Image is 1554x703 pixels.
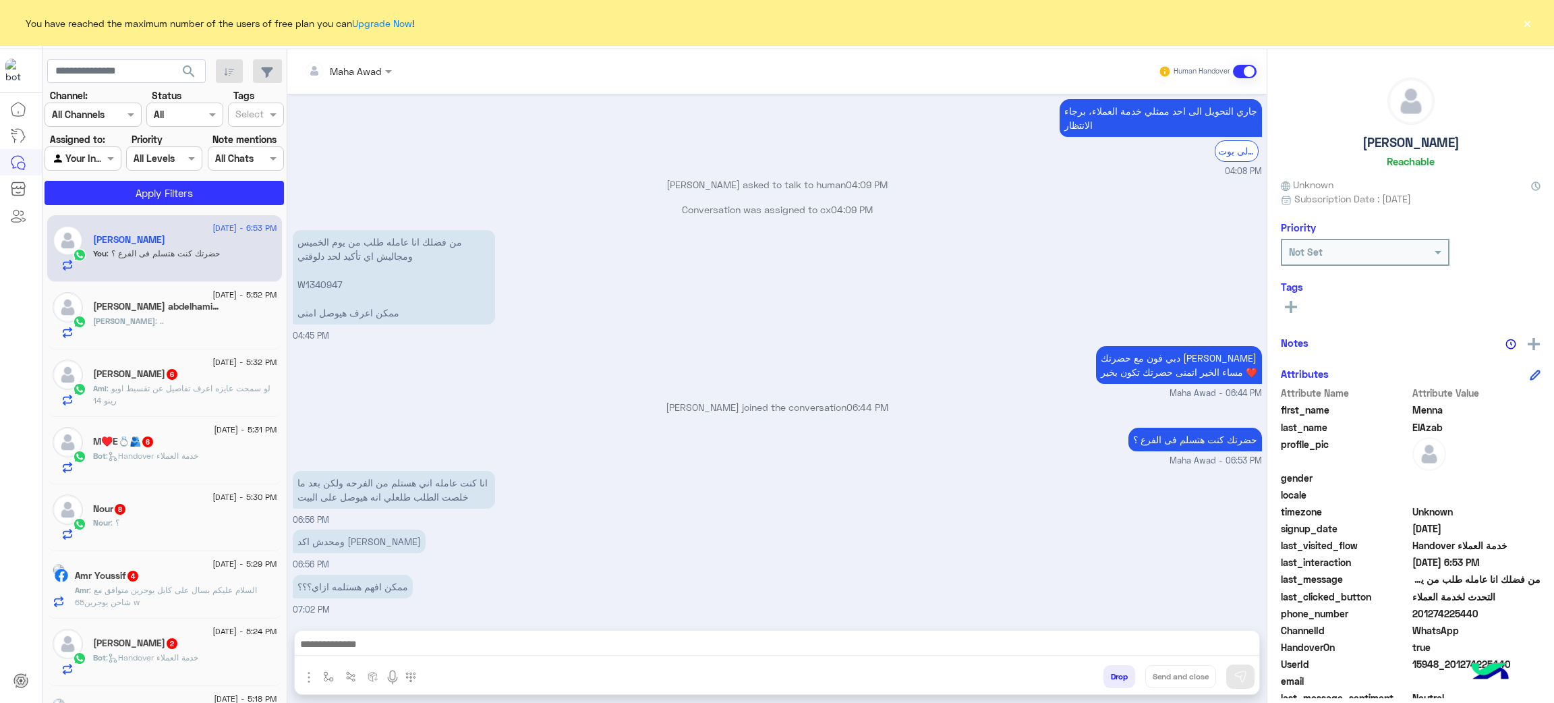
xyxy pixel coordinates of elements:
span: 6 [142,437,153,447]
img: add [1528,338,1540,350]
span: Menna [1412,403,1541,417]
span: Bot [93,451,106,461]
span: 04:09 PM [831,204,873,215]
p: 23/8/2025, 4:08 PM [1060,99,1262,137]
button: Send and close [1145,665,1216,688]
label: Channel: [50,88,88,103]
span: 8 [115,504,125,515]
h6: Tags [1281,281,1541,293]
span: 06:44 PM [846,401,888,413]
label: Assigned to: [50,132,105,146]
span: 2025-08-23T13:08:33.003Z [1412,522,1541,536]
p: 23/8/2025, 4:45 PM [293,230,495,325]
span: locale [1281,488,1410,502]
span: timezone [1281,505,1410,519]
label: Note mentions [212,132,277,146]
span: : Handover خدمة العملاء [106,451,198,461]
p: 23/8/2025, 7:02 PM [293,575,413,598]
label: Priority [132,132,163,146]
span: Handover خدمة العملاء [1412,538,1541,553]
span: Nour [93,517,111,528]
span: [DATE] - 5:52 PM [212,289,277,301]
img: create order [368,671,378,682]
span: null [1412,674,1541,688]
label: Tags [233,88,254,103]
span: 04:09 PM [846,179,888,190]
span: You [93,248,107,258]
span: 6 [167,369,177,380]
p: 23/8/2025, 6:53 PM [1128,428,1262,451]
h6: Attributes [1281,368,1329,380]
span: Subscription Date : [DATE] [1294,192,1411,206]
img: Trigger scenario [345,671,356,682]
h5: Aml Amin [93,368,179,380]
span: [DATE] - 5:24 PM [212,625,277,638]
p: 23/8/2025, 6:56 PM [293,471,495,509]
img: defaultAdmin.png [53,427,83,457]
img: defaultAdmin.png [53,495,83,525]
img: make a call [405,672,416,683]
button: Trigger scenario [340,665,362,687]
span: 06:56 PM [293,559,329,569]
span: Maha Awad - 06:53 PM [1170,455,1262,468]
img: send voice note [384,669,401,685]
p: 23/8/2025, 6:44 PM [1096,346,1262,384]
span: last_clicked_button [1281,590,1410,604]
span: signup_date [1281,522,1410,536]
span: true [1412,640,1541,654]
span: 2 [1412,623,1541,638]
img: WhatsApp [73,248,86,262]
span: حضرتك كنت هتسلم فى الفرع ؟ [107,248,220,258]
img: Facebook [55,569,68,582]
h5: M♥️E💍🫂 [93,436,154,447]
img: defaultAdmin.png [53,225,83,256]
img: WhatsApp [73,383,86,396]
button: Apply Filters [45,181,284,205]
span: Maha Awad - 06:44 PM [1170,387,1262,400]
span: 2 [167,638,177,649]
span: search [181,63,197,80]
h5: Menna ElAzab [93,234,165,246]
h5: Hamdi Mohamed [93,638,179,649]
button: Drop [1103,665,1135,688]
span: [DATE] - 5:31 PM [214,424,277,436]
img: send attachment [301,669,317,685]
h6: Priority [1281,221,1316,233]
button: search [173,59,206,88]
span: [PERSON_NAME] [93,316,155,326]
span: السلام عليكم بسال على كابل يوجرين متوافق مع شاحن يوجرين65 w [75,585,257,607]
img: defaultAdmin.png [53,360,83,390]
span: last_visited_flow [1281,538,1410,553]
span: 201274225440 [1412,607,1541,621]
img: defaultAdmin.png [53,629,83,659]
button: × [1520,16,1534,30]
h5: sara abdelhamid2013 [93,301,222,312]
span: null [1412,488,1541,502]
span: 07:02 PM [293,604,330,615]
span: ؟ [111,517,119,528]
span: Amr [75,585,89,595]
span: التحدث لخدمة العملاء [1412,590,1541,604]
a: Upgrade Now [352,18,412,29]
img: defaultAdmin.png [53,292,83,322]
span: 06:56 PM [293,515,329,525]
p: Conversation was assigned to cx [293,202,1262,217]
span: Aml [93,383,107,393]
h5: Nour [93,503,127,515]
img: WhatsApp [73,315,86,329]
p: 23/8/2025, 6:56 PM [293,530,426,553]
span: [DATE] - 5:30 PM [212,491,277,503]
img: picture [53,564,65,576]
span: : Handover خدمة العملاء [106,652,198,663]
img: WhatsApp [73,517,86,531]
span: gender [1281,471,1410,485]
span: من فضلك انا عامله طلب من يوم الخميس ومجاليش اي تأكيد لحد دلوقتي W1340947 ممكن اعرف هيوصل امتى [1412,572,1541,586]
span: 04:08 PM [293,84,330,94]
p: [PERSON_NAME] asked to talk to human [293,177,1262,192]
span: Attribute Name [1281,386,1410,400]
span: [DATE] - 5:32 PM [212,356,277,368]
span: لو سمحت عايزه اعرف تفاصيل عن تقسيط اوبو رينو 14 [93,383,270,405]
small: Human Handover [1174,66,1230,77]
span: Bot [93,652,106,663]
button: create order [362,665,384,687]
